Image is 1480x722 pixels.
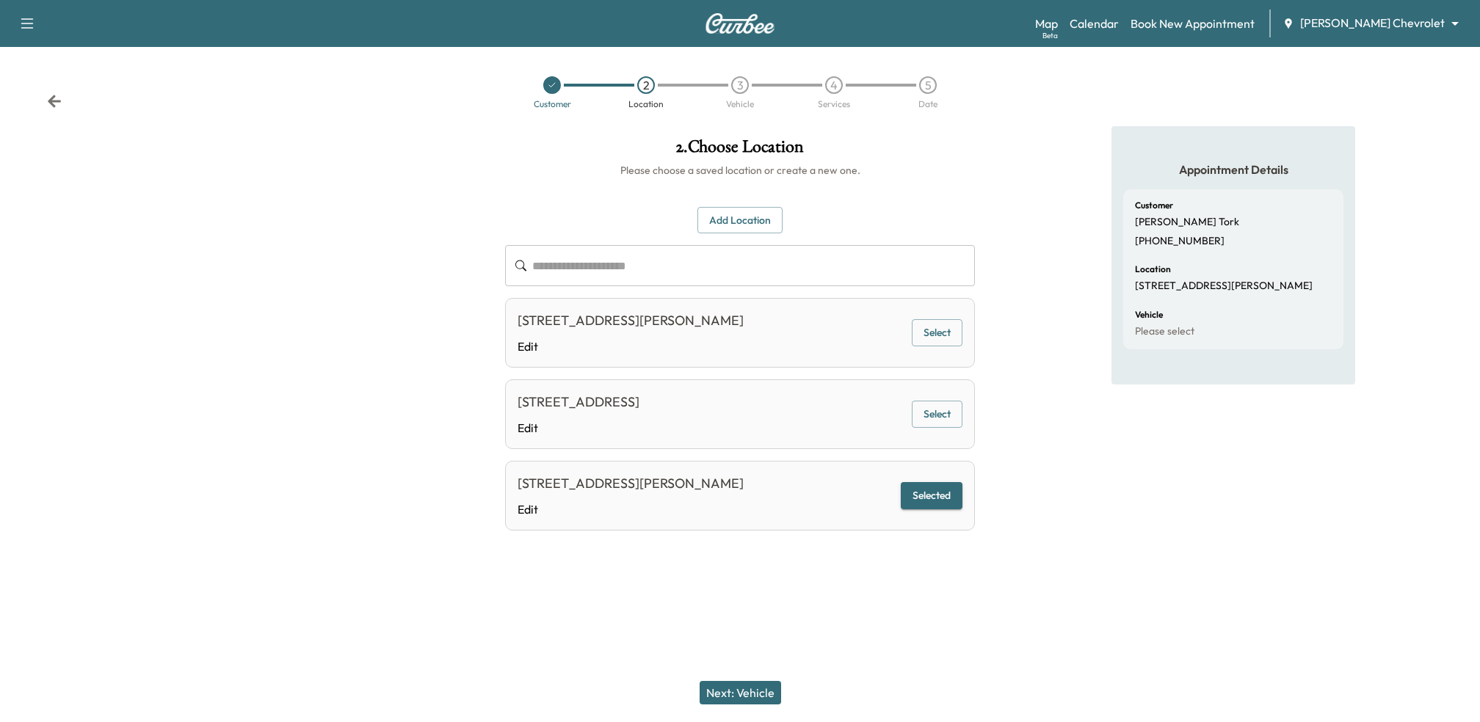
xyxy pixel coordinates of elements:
button: Next: Vehicle [700,681,781,704]
div: Services [818,100,850,109]
div: Customer [534,100,571,109]
a: Edit [518,500,744,518]
div: Vehicle [726,100,754,109]
button: Selected [901,482,962,509]
div: 2 [637,76,655,94]
h5: Appointment Details [1123,161,1343,178]
h6: Vehicle [1135,310,1163,319]
a: Calendar [1070,15,1119,32]
button: Add Location [697,207,783,234]
button: Select [912,319,962,346]
a: MapBeta [1035,15,1058,32]
a: Edit [518,419,639,437]
a: Edit [518,338,744,355]
a: Book New Appointment [1131,15,1255,32]
div: Back [47,94,62,109]
h6: Please choose a saved location or create a new one. [505,163,975,178]
div: Beta [1042,30,1058,41]
p: Please select [1135,325,1194,338]
div: Date [918,100,937,109]
div: [STREET_ADDRESS][PERSON_NAME] [518,310,744,331]
div: Location [628,100,664,109]
button: Select [912,401,962,428]
span: [PERSON_NAME] Chevrolet [1300,15,1445,32]
p: [PERSON_NAME] Tork [1135,216,1239,229]
h6: Customer [1135,201,1173,210]
div: 4 [825,76,843,94]
div: [STREET_ADDRESS] [518,392,639,412]
p: [PHONE_NUMBER] [1135,235,1225,248]
h6: Location [1135,265,1171,274]
img: Curbee Logo [705,13,775,34]
div: 5 [919,76,937,94]
p: [STREET_ADDRESS][PERSON_NAME] [1135,280,1313,293]
div: 3 [731,76,749,94]
div: [STREET_ADDRESS][PERSON_NAME] [518,473,744,494]
h1: 2 . Choose Location [505,138,975,163]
